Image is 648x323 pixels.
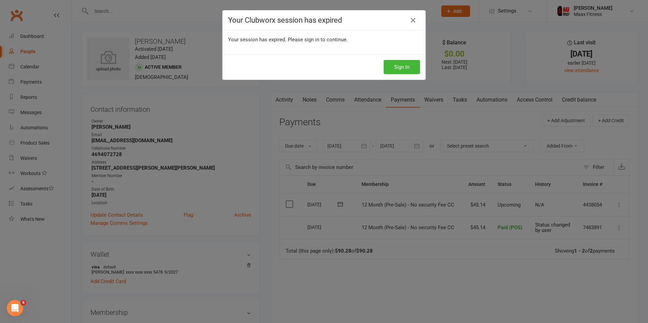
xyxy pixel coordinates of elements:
span: 6 [21,300,26,305]
iframe: Intercom live chat [7,300,23,316]
a: Close [408,15,419,26]
span: Your session has expired. Please sign in to continue. [228,37,348,43]
button: Sign In [384,60,420,74]
h4: Your Clubworx session has expired [228,16,420,24]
